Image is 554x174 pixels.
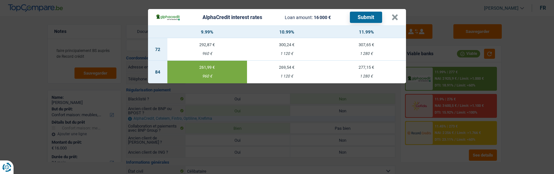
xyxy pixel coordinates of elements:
th: 9.99% [167,26,247,38]
div: 292,87 € [167,43,247,47]
div: 277,15 € [326,65,406,69]
button: × [391,14,398,21]
div: 1 120 € [247,52,327,56]
td: 84 [148,61,167,83]
span: 16 000 € [314,15,331,20]
td: 72 [148,38,167,61]
th: 11.99% [326,26,406,38]
div: 1 280 € [326,52,406,56]
th: 10.99% [247,26,327,38]
div: 269,54 € [247,65,327,69]
button: Submit [350,12,382,23]
div: 307,65 € [326,43,406,47]
div: 960 € [167,74,247,78]
div: AlphaCredit interest rates [203,15,262,20]
div: 261,99 € [167,65,247,69]
div: 300,24 € [247,43,327,47]
div: 960 € [167,52,247,56]
div: 1 120 € [247,74,327,78]
div: 1 280 € [326,74,406,78]
img: AlphaCredit [156,14,180,21]
span: Loan amount: [285,15,313,20]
